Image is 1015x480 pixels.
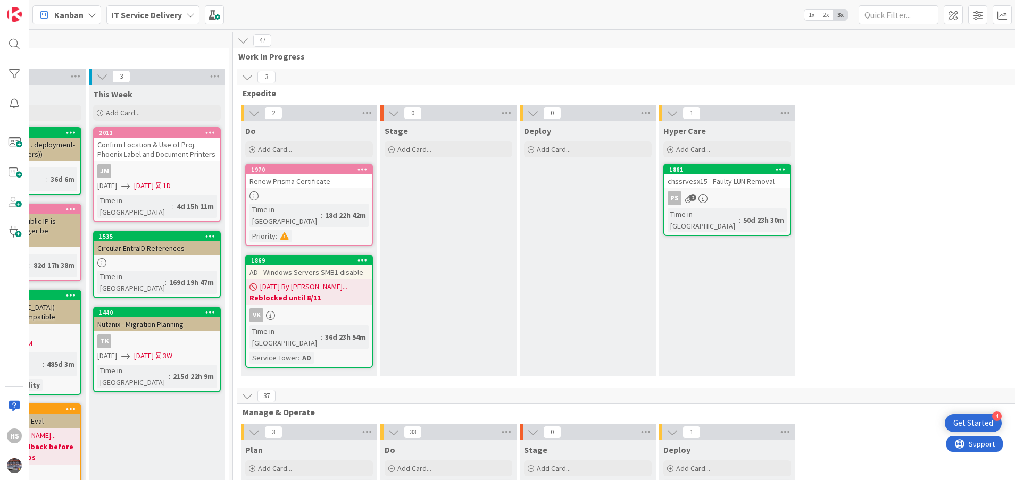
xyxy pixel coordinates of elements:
[663,164,791,236] a: 1861chssrvesx15 - Faulty LUN RemovalPSTime in [GEOGRAPHIC_DATA]:50d 23h 30m
[676,145,710,154] span: Add Card...
[245,444,263,455] span: Plan
[249,352,298,364] div: Service Tower
[93,231,221,298] a: 1535Circular EntraID ReferencesTime in [GEOGRAPHIC_DATA]:169d 19h 47m
[664,191,790,205] div: PS
[43,358,44,370] span: :
[945,414,1002,432] div: Open Get Started checklist, remaining modules: 4
[741,214,787,226] div: 50d 23h 30m
[174,200,217,212] div: 4d 15h 11m
[94,308,220,331] div: 1440Nutanix - Migration Planning
[249,325,321,349] div: Time in [GEOGRAPHIC_DATA]
[992,411,1002,421] div: 4
[94,232,220,255] div: 1535Circular EntraID References
[669,166,790,173] div: 1861
[663,125,706,136] span: Hyper Care
[169,370,170,382] span: :
[385,444,395,455] span: Do
[99,309,220,316] div: 1440
[385,125,408,136] span: Stage
[668,191,681,205] div: PS
[112,70,130,83] span: 3
[397,464,431,473] span: Add Card...
[537,464,571,473] span: Add Card...
[165,276,167,288] span: :
[298,352,299,364] span: :
[251,166,372,173] div: 1970
[97,365,169,388] div: Time in [GEOGRAPHIC_DATA]
[524,125,551,136] span: Deploy
[93,89,132,99] span: This Week
[321,209,322,221] span: :
[322,209,369,221] div: 18d 22h 42m
[859,5,938,24] input: Quick Filter...
[246,256,372,265] div: 1869
[819,10,833,20] span: 2x
[668,208,739,232] div: Time in [GEOGRAPHIC_DATA]
[249,308,263,322] div: VK
[48,173,77,185] div: 36d 6m
[664,174,790,188] div: chssrvesx15 - Faulty LUN Removal
[44,358,77,370] div: 485d 3m
[251,257,372,264] div: 1869
[94,128,220,161] div: 2011Confirm Location & Use of Proj. Phoenix Label and Document Printers
[134,180,154,191] span: [DATE]
[93,307,221,392] a: 1440Nutanix - Migration PlanningTK[DATE][DATE]3WTime in [GEOGRAPHIC_DATA]:215d 22h 9m
[97,195,172,218] div: Time in [GEOGRAPHIC_DATA]
[7,428,22,443] div: HS
[7,458,22,473] img: avatar
[246,265,372,279] div: AD - Windows Servers SMB1 disable
[260,281,347,292] span: [DATE] By [PERSON_NAME]...
[397,145,431,154] span: Add Card...
[689,194,696,201] span: 2
[94,308,220,317] div: 1440
[99,233,220,240] div: 1535
[246,256,372,279] div: 1869AD - Windows Servers SMB1 disable
[134,350,154,361] span: [DATE]
[246,165,372,188] div: 1970Renew Prisma Certificate
[170,370,217,382] div: 215d 22h 9m
[321,331,322,343] span: :
[46,173,48,185] span: :
[543,426,561,439] span: 0
[7,7,22,22] img: Visit kanbanzone.com
[249,230,276,242] div: Priority
[253,34,271,47] span: 47
[543,107,561,120] span: 0
[94,334,220,348] div: TK
[264,426,282,439] span: 3
[676,464,710,473] span: Add Card...
[22,2,48,14] span: Support
[31,259,77,271] div: 82d 17h 38m
[246,308,372,322] div: VK
[99,129,220,137] div: 2011
[404,107,422,120] span: 0
[163,180,171,191] div: 1D
[167,276,217,288] div: 169d 19h 47m
[94,164,220,178] div: JM
[245,164,373,246] a: 1970Renew Prisma CertificateTime in [GEOGRAPHIC_DATA]:18d 22h 42mPriority:
[683,426,701,439] span: 1
[94,138,220,161] div: Confirm Location & Use of Proj. Phoenix Label and Document Printers
[663,444,690,455] span: Deploy
[664,165,790,188] div: 1861chssrvesx15 - Faulty LUN Removal
[246,165,372,174] div: 1970
[953,418,993,428] div: Get Started
[739,214,741,226] span: :
[249,204,321,227] div: Time in [GEOGRAPHIC_DATA]
[93,127,221,222] a: 2011Confirm Location & Use of Proj. Phoenix Label and Document PrintersJM[DATE][DATE]1DTime in [G...
[683,107,701,120] span: 1
[804,10,819,20] span: 1x
[257,390,276,402] span: 37
[299,352,314,364] div: AD
[97,164,111,178] div: JM
[537,145,571,154] span: Add Card...
[97,334,111,348] div: TK
[249,292,369,303] b: Reblocked until 8/11
[94,232,220,241] div: 1535
[258,464,292,473] span: Add Card...
[664,165,790,174] div: 1861
[94,317,220,331] div: Nutanix - Migration Planning
[322,331,369,343] div: 36d 23h 54m
[54,9,84,21] span: Kanban
[163,350,172,361] div: 3W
